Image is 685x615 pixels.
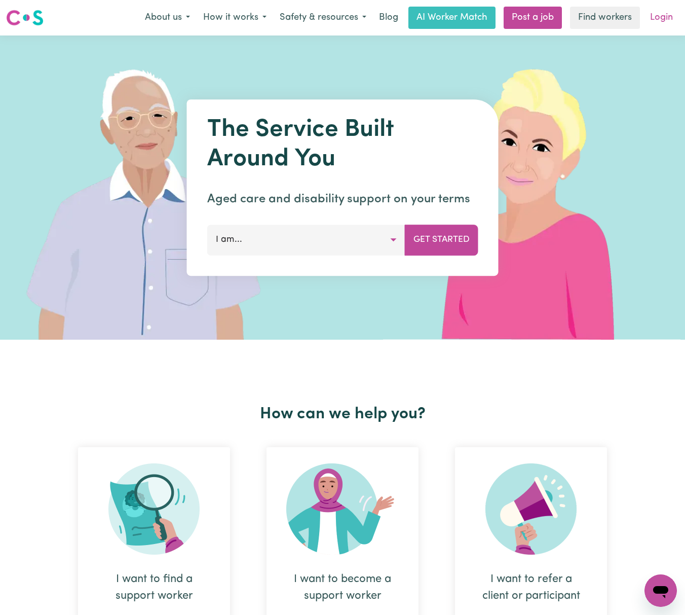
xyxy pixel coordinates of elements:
img: Careseekers logo [6,9,44,27]
button: Get Started [405,225,478,255]
img: Refer [485,463,577,555]
div: I want to become a support worker [291,571,394,604]
a: Find workers [570,7,640,29]
div: I want to find a support worker [102,571,206,604]
a: Post a job [504,7,562,29]
a: Careseekers logo [6,6,44,29]
p: Aged care and disability support on your terms [207,190,478,208]
a: Login [644,7,679,29]
img: Become Worker [286,463,399,555]
iframe: Button to launch messaging window [644,574,677,607]
img: Search [108,463,200,555]
button: I am... [207,225,405,255]
button: Safety & resources [273,7,373,28]
h1: The Service Built Around You [207,116,478,174]
a: AI Worker Match [408,7,496,29]
button: About us [138,7,197,28]
h2: How can we help you? [60,405,625,424]
div: I want to refer a client or participant [479,571,583,604]
button: How it works [197,7,273,28]
a: Blog [373,7,404,29]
